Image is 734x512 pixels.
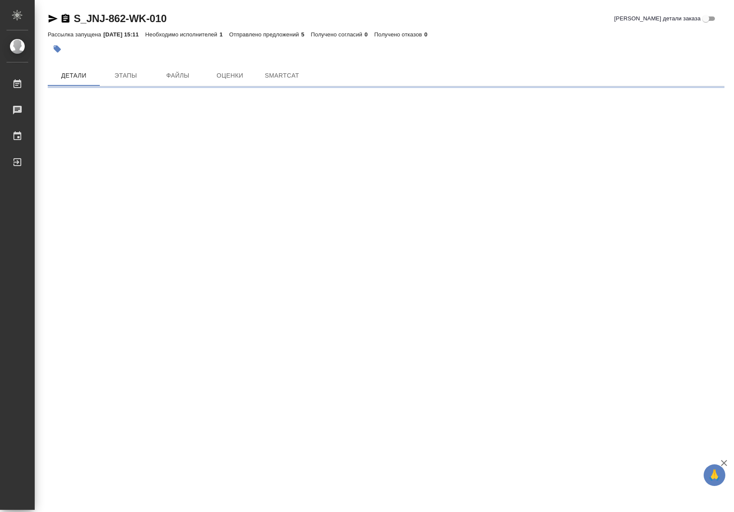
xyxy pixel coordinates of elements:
[220,31,229,38] p: 1
[48,13,58,24] button: Скопировать ссылку для ЯМессенджера
[424,31,434,38] p: 0
[229,31,301,38] p: Отправлено предложений
[60,13,71,24] button: Скопировать ссылку
[707,466,722,484] span: 🙏
[74,13,167,24] a: S_JNJ-862-WK-010
[614,14,701,23] span: [PERSON_NAME] детали заказа
[704,464,725,486] button: 🙏
[48,31,103,38] p: Рассылка запущена
[364,31,374,38] p: 0
[261,70,303,81] span: SmartCat
[374,31,424,38] p: Получено отказов
[48,39,67,59] button: Добавить тэг
[145,31,220,38] p: Необходимо исполнителей
[311,31,365,38] p: Получено согласий
[105,70,147,81] span: Этапы
[301,31,311,38] p: 5
[103,31,145,38] p: [DATE] 15:11
[209,70,251,81] span: Оценки
[53,70,95,81] span: Детали
[157,70,199,81] span: Файлы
